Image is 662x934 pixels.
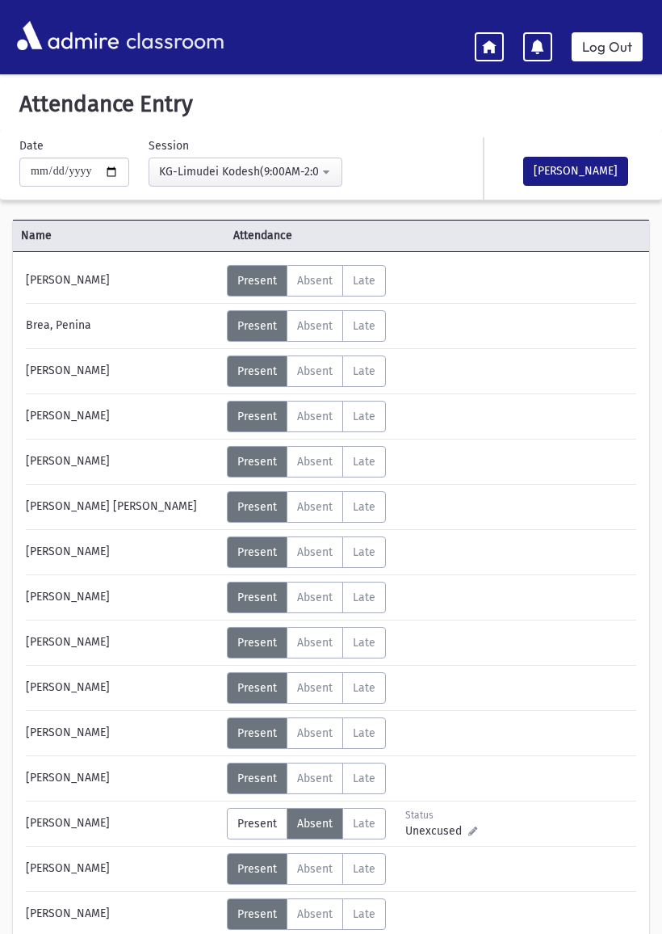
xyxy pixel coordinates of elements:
[18,582,227,613] div: [PERSON_NAME]
[297,274,333,288] span: Absent
[353,681,375,695] span: Late
[297,455,333,469] span: Absent
[353,319,375,333] span: Late
[353,410,375,423] span: Late
[18,627,227,658] div: [PERSON_NAME]
[227,582,386,613] div: AttTypes
[227,310,386,342] div: AttTypes
[237,591,277,604] span: Present
[353,726,375,740] span: Late
[18,898,227,930] div: [PERSON_NAME]
[18,265,227,297] div: [PERSON_NAME]
[18,717,227,749] div: [PERSON_NAME]
[18,672,227,704] div: [PERSON_NAME]
[237,681,277,695] span: Present
[227,672,386,704] div: AttTypes
[227,356,386,387] div: AttTypes
[18,356,227,387] div: [PERSON_NAME]
[297,772,333,785] span: Absent
[227,265,386,297] div: AttTypes
[18,763,227,794] div: [PERSON_NAME]
[237,817,277,831] span: Present
[227,808,386,839] div: AttTypes
[297,364,333,378] span: Absent
[237,500,277,514] span: Present
[227,491,386,523] div: AttTypes
[227,446,386,478] div: AttTypes
[237,636,277,650] span: Present
[353,455,375,469] span: Late
[18,310,227,342] div: Brea, Penina
[237,319,277,333] span: Present
[237,455,277,469] span: Present
[353,591,375,604] span: Late
[227,627,386,658] div: AttTypes
[353,545,375,559] span: Late
[353,862,375,876] span: Late
[13,90,649,118] h5: Attendance Entry
[297,726,333,740] span: Absent
[18,853,227,885] div: [PERSON_NAME]
[353,274,375,288] span: Late
[123,15,224,57] span: classroom
[297,817,333,831] span: Absent
[405,808,477,823] div: Status
[297,591,333,604] span: Absent
[149,158,342,187] button: KG-Limudei Kodesh(9:00AM-2:00PM)
[227,763,386,794] div: AttTypes
[227,717,386,749] div: AttTypes
[297,410,333,423] span: Absent
[297,545,333,559] span: Absent
[227,853,386,885] div: AttTypes
[237,364,277,378] span: Present
[297,319,333,333] span: Absent
[18,446,227,478] div: [PERSON_NAME]
[297,500,333,514] span: Absent
[237,545,277,559] span: Present
[13,227,225,244] span: Name
[159,163,319,180] div: KG-Limudei Kodesh(9:00AM-2:00PM)
[353,772,375,785] span: Late
[353,500,375,514] span: Late
[353,817,375,831] span: Late
[18,491,227,523] div: [PERSON_NAME] [PERSON_NAME]
[237,772,277,785] span: Present
[18,808,227,839] div: [PERSON_NAME]
[297,636,333,650] span: Absent
[225,227,597,244] span: Attendance
[572,32,643,61] a: Log Out
[405,823,468,839] span: Unexcused
[227,536,386,568] div: AttTypes
[237,274,277,288] span: Present
[237,410,277,423] span: Present
[237,862,277,876] span: Present
[523,157,628,186] button: [PERSON_NAME]
[19,137,44,154] label: Date
[18,536,227,568] div: [PERSON_NAME]
[353,636,375,650] span: Late
[297,681,333,695] span: Absent
[237,726,277,740] span: Present
[18,401,227,432] div: [PERSON_NAME]
[297,862,333,876] span: Absent
[227,401,386,432] div: AttTypes
[149,137,189,154] label: Session
[353,364,375,378] span: Late
[13,17,123,54] img: AdmirePro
